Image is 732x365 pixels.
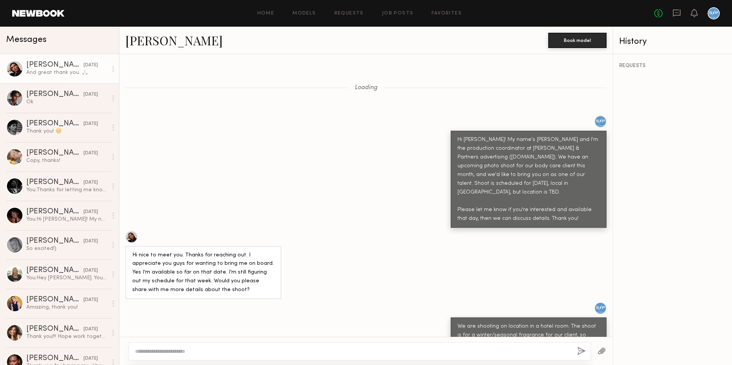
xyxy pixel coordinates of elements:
div: [PERSON_NAME] [26,325,83,333]
div: [DATE] [83,238,98,245]
div: [PERSON_NAME] [26,179,83,186]
div: Amazing, thank you! [26,304,108,311]
div: [DATE] [83,326,98,333]
span: Loading [355,85,377,91]
div: Thank you!!! Hope work together again 💘 [26,333,108,340]
button: Book model [548,33,607,48]
div: You: Hi [PERSON_NAME]! My name's [PERSON_NAME] and I'm the production coordinator at [PERSON_NAME... [26,216,108,223]
div: Copy, thanks! [26,157,108,164]
a: Home [257,11,274,16]
div: [DATE] [83,91,98,98]
div: So excited!) [26,245,108,252]
div: [PERSON_NAME] [26,91,83,98]
div: Hi [PERSON_NAME]! My name's [PERSON_NAME] and I'm the production coordinator at [PERSON_NAME] & P... [457,136,600,223]
a: [PERSON_NAME] [125,32,223,48]
a: Job Posts [382,11,414,16]
a: Requests [334,11,364,16]
div: [PERSON_NAME] [26,120,83,128]
div: [DATE] [83,150,98,157]
span: Messages [6,35,47,44]
div: [DATE] [83,208,98,216]
div: [DATE] [83,179,98,186]
div: You: Thanks for letting me know! We are set for the 24th, so that's okay. Appreciate it and good ... [26,186,108,194]
div: [PERSON_NAME] [26,61,83,69]
div: Ok [26,98,108,106]
div: [PERSON_NAME] [26,296,83,304]
div: Thank you! 😊 [26,128,108,135]
div: Hi nice to meet you. Thanks for reaching out. I appreciate you guys for wanting to bring me on bo... [132,251,274,295]
div: REQUESTS [619,63,726,69]
div: [PERSON_NAME] [26,355,83,362]
div: You: Hey [PERSON_NAME]. Your schedule is probably packed, so I hope you get to see these messages... [26,274,108,282]
div: [PERSON_NAME] [26,208,83,216]
div: [PERSON_NAME] [26,267,83,274]
a: Book model [548,37,607,43]
div: [PERSON_NAME] [26,149,83,157]
div: [DATE] [83,355,98,362]
div: [DATE] [83,296,98,304]
div: And great thank you. 🙏🏻 [26,69,108,76]
div: [DATE] [83,120,98,128]
div: [DATE] [83,267,98,274]
div: [PERSON_NAME] [26,237,83,245]
a: Favorites [432,11,462,16]
div: History [619,37,726,46]
div: [DATE] [83,62,98,69]
a: Models [292,11,316,16]
div: We are shooting on location in a hotel room. The shoot is for a winter/seasonal fragrance for our... [457,322,600,357]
